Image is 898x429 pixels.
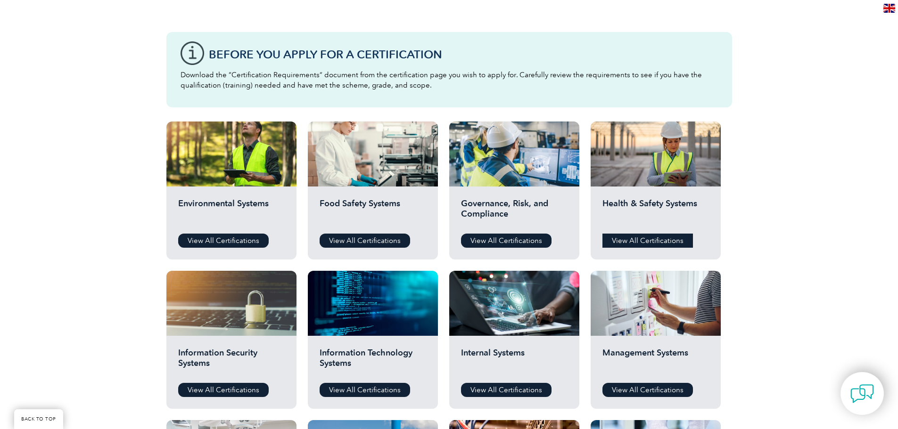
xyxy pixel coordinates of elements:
[320,234,410,248] a: View All Certifications
[181,70,718,90] p: Download the “Certification Requirements” document from the certification page you wish to apply ...
[602,383,693,397] a: View All Certifications
[461,234,552,248] a: View All Certifications
[178,234,269,248] a: View All Certifications
[178,198,285,227] h2: Environmental Systems
[178,383,269,397] a: View All Certifications
[602,198,709,227] h2: Health & Safety Systems
[461,383,552,397] a: View All Certifications
[883,4,895,13] img: en
[209,49,718,60] h3: Before You Apply For a Certification
[461,348,568,376] h2: Internal Systems
[320,383,410,397] a: View All Certifications
[320,198,426,227] h2: Food Safety Systems
[178,348,285,376] h2: Information Security Systems
[461,198,568,227] h2: Governance, Risk, and Compliance
[14,409,63,429] a: BACK TO TOP
[850,382,874,405] img: contact-chat.png
[602,234,693,248] a: View All Certifications
[320,348,426,376] h2: Information Technology Systems
[602,348,709,376] h2: Management Systems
